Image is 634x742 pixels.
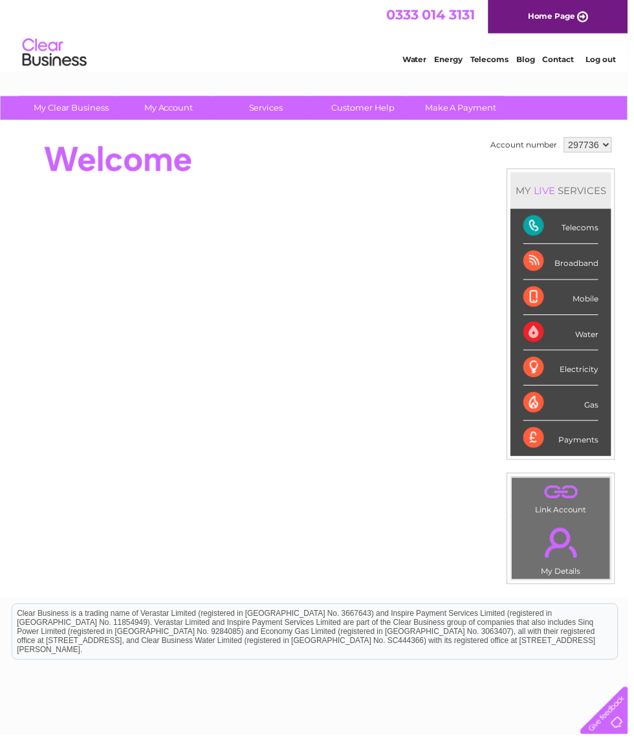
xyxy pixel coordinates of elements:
a: Make A Payment [412,97,519,121]
a: My Clear Business [19,97,126,121]
a: Customer Help [314,97,421,121]
div: Telecoms [529,211,604,246]
div: Payments [529,425,604,460]
a: Log out [591,55,622,65]
a: Blog [521,55,540,65]
a: My Account [117,97,224,121]
td: Link Account [516,482,617,523]
div: Mobile [529,283,604,318]
div: Gas [529,389,604,425]
div: Electricity [529,354,604,389]
a: Energy [439,55,467,65]
img: logo.png [22,34,88,73]
a: 0333 014 3131 [390,6,479,23]
div: Broadband [529,246,604,282]
div: MY SERVICES [516,174,617,211]
td: My Details [516,522,617,585]
a: . [520,486,613,508]
div: Clear Business is a trading name of Verastar Limited (registered in [GEOGRAPHIC_DATA] No. 3667643... [12,7,624,63]
a: Contact [548,55,580,65]
a: Telecoms [475,55,514,65]
div: Water [529,318,604,354]
a: Services [215,97,322,121]
a: Water [406,55,431,65]
div: LIVE [536,186,563,199]
td: Account number [492,135,566,157]
a: . [520,525,613,571]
